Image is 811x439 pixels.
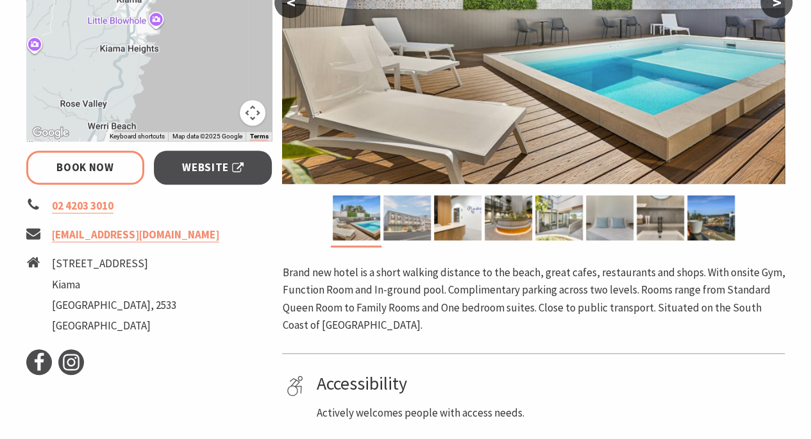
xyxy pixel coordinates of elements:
li: [GEOGRAPHIC_DATA] [52,317,176,335]
img: Exterior [383,195,431,240]
a: Open this area in Google Maps (opens a new window) [29,124,72,141]
p: Actively welcomes people with access needs. [316,404,780,422]
span: Map data ©2025 Google [172,133,242,140]
a: [EMAIL_ADDRESS][DOMAIN_NAME] [52,228,219,242]
h4: Accessibility [316,373,780,395]
li: Kiama [52,276,176,294]
a: Book Now [26,151,145,185]
img: bathroom [637,195,684,240]
a: Website [154,151,272,185]
img: View from Ocean Room, Juliette Balcony [687,195,735,240]
li: [GEOGRAPHIC_DATA], 2533 [52,297,176,314]
span: Website [182,159,244,176]
li: [STREET_ADDRESS] [52,255,176,272]
img: Pool [333,195,380,240]
img: Courtyard [535,195,583,240]
button: Map camera controls [240,100,265,126]
img: Beds [586,195,633,240]
p: Brand new hotel is a short walking distance to the beach, great cafes, restaurants and shops. Wit... [282,264,785,334]
a: Terms (opens in new tab) [249,133,268,140]
img: Reception and Foyer [434,195,481,240]
img: Google [29,124,72,141]
img: Courtyard [485,195,532,240]
a: 02 4203 3010 [52,199,113,213]
button: Keyboard shortcuts [109,132,164,141]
